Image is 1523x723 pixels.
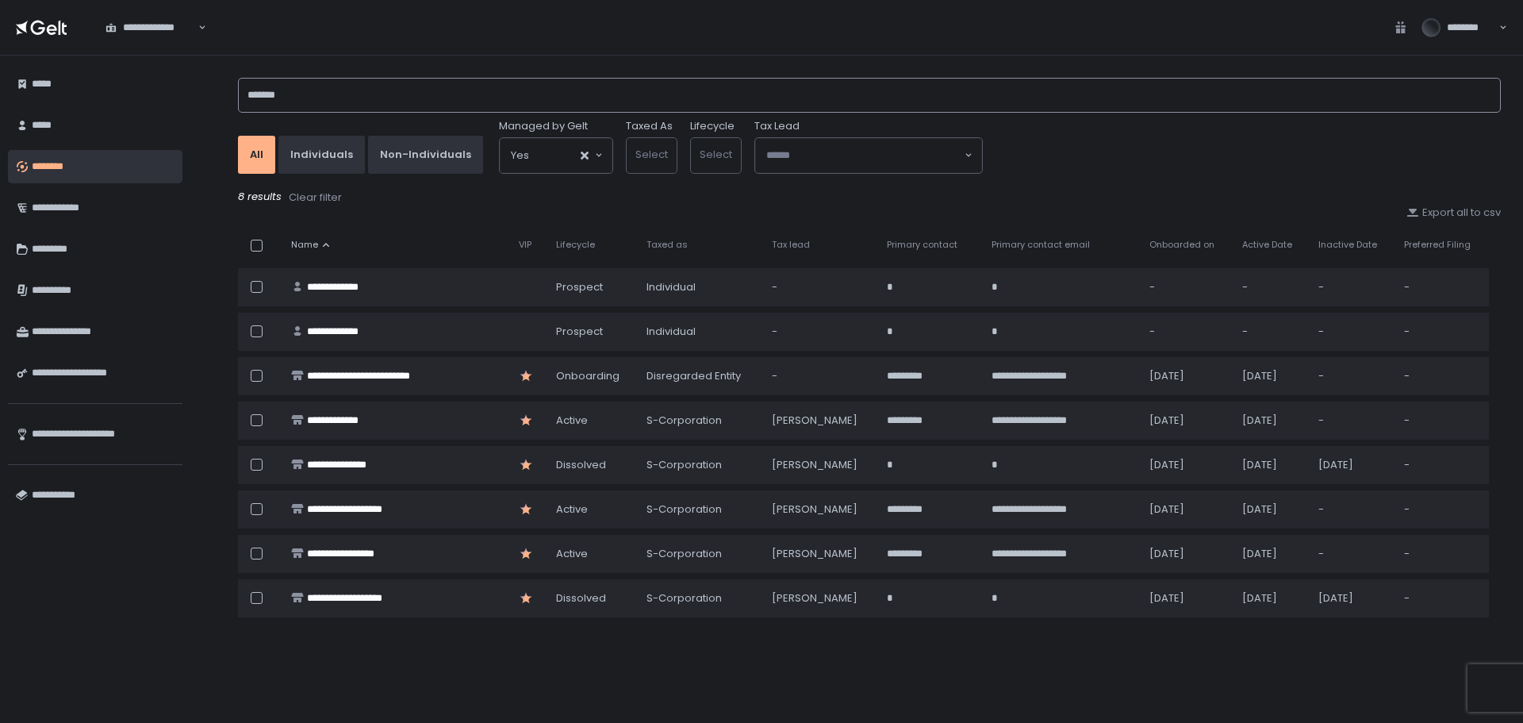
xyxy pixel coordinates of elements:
span: Lifecycle [556,239,595,251]
span: Tax Lead [754,119,800,133]
span: prospect [556,280,603,294]
div: Search for option [95,11,206,44]
div: [DATE] [1149,502,1223,517]
span: Active Date [1242,239,1292,251]
span: Onboarded on [1149,239,1214,251]
div: S-Corporation [646,413,753,428]
div: [DATE] [1149,413,1223,428]
div: [DATE] [1149,591,1223,606]
button: Non-Individuals [368,136,483,174]
div: - [1404,413,1479,428]
div: [PERSON_NAME] [772,458,868,472]
div: - [1318,502,1385,517]
div: - [1318,413,1385,428]
div: Individuals [290,148,353,162]
span: Name [291,239,318,251]
div: Non-Individuals [380,148,471,162]
label: Lifecycle [690,119,735,133]
div: - [1242,325,1299,339]
span: Preferred Filing [1404,239,1471,251]
span: dissolved [556,591,606,606]
div: [PERSON_NAME] [772,502,868,517]
div: - [1404,458,1479,472]
span: Primary contact [887,239,957,251]
div: S-Corporation [646,591,753,606]
div: [DATE] [1242,502,1299,517]
div: Search for option [500,138,612,173]
div: S-Corporation [646,502,753,517]
div: Individual [646,280,753,294]
div: [DATE] [1242,547,1299,561]
div: - [772,369,868,383]
div: S-Corporation [646,547,753,561]
button: Individuals [278,136,365,174]
div: - [1318,325,1385,339]
div: 8 results [238,190,1501,206]
div: - [1404,591,1479,606]
div: - [772,280,868,294]
input: Search for option [529,148,579,163]
div: [DATE] [1242,369,1299,383]
div: - [1242,280,1299,294]
div: - [1149,280,1223,294]
div: - [1149,325,1223,339]
input: Search for option [766,148,963,163]
div: [DATE] [1242,591,1299,606]
span: Inactive Date [1318,239,1377,251]
div: All [250,148,263,162]
div: Disregarded Entity [646,369,753,383]
button: Clear Selected [581,152,589,160]
div: - [1318,547,1385,561]
div: [DATE] [1318,591,1385,606]
span: Managed by Gelt [499,119,588,133]
span: Tax lead [772,239,810,251]
button: Clear filter [288,190,343,206]
input: Search for option [196,20,197,36]
div: [PERSON_NAME] [772,591,868,606]
div: - [1404,547,1479,561]
span: dissolved [556,458,606,472]
div: [DATE] [1318,458,1385,472]
button: Export all to csv [1406,206,1501,220]
div: [DATE] [1149,547,1223,561]
span: Select [635,147,668,162]
div: - [1404,502,1479,517]
div: [DATE] [1242,413,1299,428]
span: Primary contact email [992,239,1090,251]
span: Select [700,147,732,162]
span: Yes [511,148,529,163]
button: All [238,136,275,174]
div: - [1404,369,1479,383]
span: VIP [519,239,531,251]
span: prospect [556,325,603,339]
div: - [1404,325,1479,339]
div: [PERSON_NAME] [772,547,868,561]
span: Taxed as [646,239,688,251]
div: [DATE] [1149,458,1223,472]
div: [DATE] [1242,458,1299,472]
div: - [1318,369,1385,383]
span: active [556,547,588,561]
div: - [772,325,868,339]
div: - [1318,280,1385,294]
div: [PERSON_NAME] [772,413,868,428]
div: Individual [646,325,753,339]
div: Search for option [755,138,982,173]
div: [DATE] [1149,369,1223,383]
span: active [556,413,588,428]
div: S-Corporation [646,458,753,472]
div: - [1404,280,1479,294]
span: onboarding [556,369,620,383]
label: Taxed As [626,119,673,133]
span: active [556,502,588,517]
div: Clear filter [289,190,342,205]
